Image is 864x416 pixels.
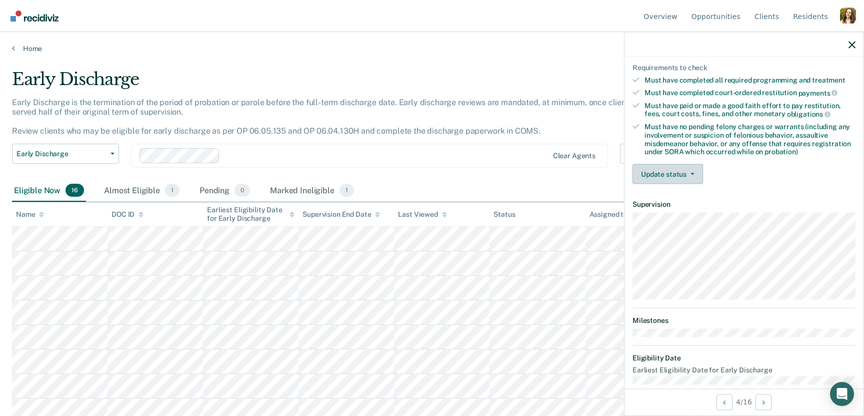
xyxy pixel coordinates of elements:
div: 4 / 16 [624,388,863,415]
div: Status [493,210,515,219]
div: DOC ID [111,210,143,219]
span: 1 [165,184,179,197]
div: Clear agents [553,152,595,160]
a: Home [12,44,852,53]
span: 16 [65,184,84,197]
span: Early Discharge [16,150,106,158]
span: obligations [787,110,830,118]
div: Assigned to [589,210,636,219]
div: Must have completed court-ordered restitution [644,88,855,97]
span: 0 [234,184,250,197]
button: Profile dropdown button [840,8,856,24]
span: payments [798,89,838,97]
div: Open Intercom Messenger [830,382,854,406]
button: Previous Opportunity [716,394,732,410]
div: Almost Eligible [102,180,181,202]
div: Early Discharge [12,69,660,98]
span: 1 [339,184,354,197]
dt: Earliest Eligibility Date for Early Discharge [632,366,855,374]
div: Pending [197,180,252,202]
button: Update status [632,164,703,184]
div: Supervision End Date [302,210,380,219]
span: probation) [764,148,798,156]
dt: Eligibility Date [632,353,855,362]
div: Must have completed all required programming and [644,76,855,85]
div: Earliest Eligibility Date for Early Discharge [207,206,294,223]
p: Early Discharge is the termination of the period of probation or parole before the full-term disc... [12,98,652,136]
span: treatment [812,76,845,84]
dt: Milestones [632,316,855,325]
div: Eligible Now [12,180,86,202]
div: Last Viewed [398,210,446,219]
img: Recidiviz [10,11,58,22]
div: Must have no pending felony charges or warrants (including any involvement or suspicion of feloni... [644,122,855,156]
button: Next Opportunity [755,394,771,410]
dt: Supervision [632,200,855,209]
div: Marked Ineligible [268,180,356,202]
div: Name [16,210,44,219]
div: Requirements to check [632,64,855,72]
div: Must have paid or made a good faith effort to pay restitution, fees, court costs, fines, and othe... [644,101,855,118]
